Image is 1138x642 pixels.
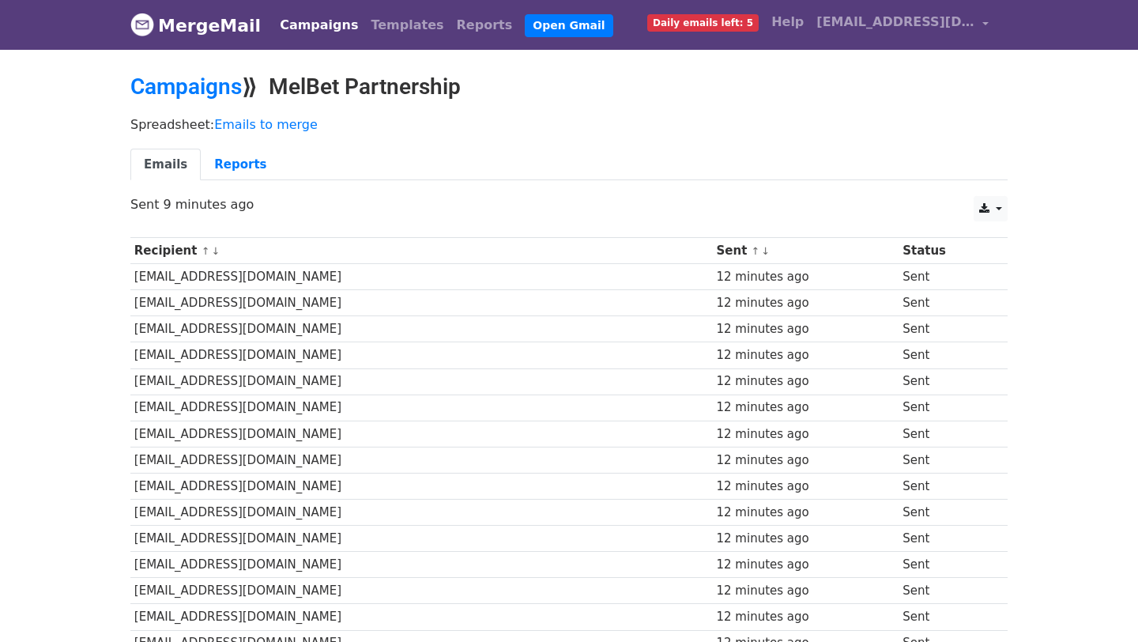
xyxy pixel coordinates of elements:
[130,290,713,316] td: [EMAIL_ADDRESS][DOMAIN_NAME]
[717,320,895,338] div: 12 minutes ago
[717,425,895,444] div: 12 minutes ago
[899,290,993,316] td: Sent
[130,421,713,447] td: [EMAIL_ADDRESS][DOMAIN_NAME]
[130,578,713,604] td: [EMAIL_ADDRESS][DOMAIN_NAME]
[130,368,713,395] td: [EMAIL_ADDRESS][DOMAIN_NAME]
[130,552,713,578] td: [EMAIL_ADDRESS][DOMAIN_NAME]
[525,14,612,37] a: Open Gmail
[899,421,993,447] td: Sent
[130,500,713,526] td: [EMAIL_ADDRESS][DOMAIN_NAME]
[899,552,993,578] td: Sent
[899,473,993,499] td: Sent
[752,245,760,257] a: ↑
[130,526,713,552] td: [EMAIL_ADDRESS][DOMAIN_NAME]
[717,608,895,626] div: 12 minutes ago
[899,578,993,604] td: Sent
[717,346,895,364] div: 12 minutes ago
[130,116,1008,133] p: Spreadsheet:
[717,398,895,417] div: 12 minutes ago
[647,14,759,32] span: Daily emails left: 5
[273,9,364,41] a: Campaigns
[713,238,899,264] th: Sent
[717,372,895,391] div: 12 minutes ago
[130,395,713,421] td: [EMAIL_ADDRESS][DOMAIN_NAME]
[130,447,713,473] td: [EMAIL_ADDRESS][DOMAIN_NAME]
[130,9,261,42] a: MergeMail
[130,342,713,368] td: [EMAIL_ADDRESS][DOMAIN_NAME]
[130,149,201,181] a: Emails
[717,582,895,600] div: 12 minutes ago
[899,238,993,264] th: Status
[899,264,993,290] td: Sent
[717,268,895,286] div: 12 minutes ago
[201,149,280,181] a: Reports
[717,294,895,312] div: 12 minutes ago
[130,604,713,630] td: [EMAIL_ADDRESS][DOMAIN_NAME]
[717,504,895,522] div: 12 minutes ago
[202,245,210,257] a: ↑
[364,9,450,41] a: Templates
[717,530,895,548] div: 12 minutes ago
[899,500,993,526] td: Sent
[899,316,993,342] td: Sent
[130,13,154,36] img: MergeMail logo
[130,196,1008,213] p: Sent 9 minutes ago
[899,447,993,473] td: Sent
[717,451,895,470] div: 12 minutes ago
[130,74,242,100] a: Campaigns
[130,238,713,264] th: Recipient
[717,556,895,574] div: 12 minutes ago
[717,478,895,496] div: 12 minutes ago
[130,74,1008,100] h2: ⟫ MelBet Partnership
[450,9,519,41] a: Reports
[214,117,318,132] a: Emails to merge
[130,264,713,290] td: [EMAIL_ADDRESS][DOMAIN_NAME]
[816,13,974,32] span: [EMAIL_ADDRESS][DOMAIN_NAME]
[899,395,993,421] td: Sent
[641,6,765,38] a: Daily emails left: 5
[765,6,810,38] a: Help
[899,604,993,630] td: Sent
[899,526,993,552] td: Sent
[211,245,220,257] a: ↓
[899,342,993,368] td: Sent
[761,245,770,257] a: ↓
[130,473,713,499] td: [EMAIL_ADDRESS][DOMAIN_NAME]
[810,6,995,43] a: [EMAIL_ADDRESS][DOMAIN_NAME]
[899,368,993,395] td: Sent
[130,316,713,342] td: [EMAIL_ADDRESS][DOMAIN_NAME]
